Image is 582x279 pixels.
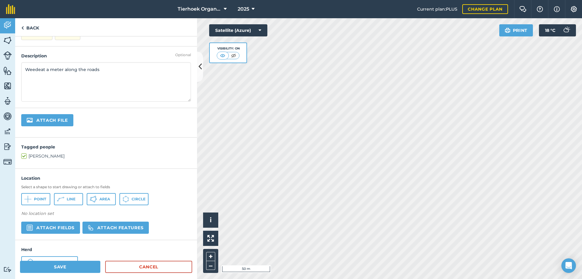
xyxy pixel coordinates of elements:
[417,6,457,12] span: Current plan : PLUS
[219,53,226,59] img: svg+xml;base64,PHN2ZyB4bWxucz0iaHR0cDovL3d3dy53My5vcmcvMjAwMC9zdmciIHdpZHRoPSI1MCIgaGVpZ2h0PSI0MC...
[3,51,12,60] img: svg+xml;base64,PD94bWwgdmVyc2lvbj0iMS4wIiBlbmNvZGluZz0idXRmLTgiPz4KPCEtLSBHZW5lcmF0b3I6IEFkb2JlIE...
[88,225,94,231] img: svg%3e
[505,27,510,34] img: svg+xml;base64,PHN2ZyB4bWxucz0iaHR0cDovL3d3dy53My5vcmcvMjAwMC9zdmciIHdpZHRoPSIxOSIgaGVpZ2h0PSIyNC...
[175,53,191,57] div: Optional
[3,21,12,30] img: svg+xml;base64,PD94bWwgdmVyc2lvbj0iMS4wIiBlbmNvZGluZz0idXRmLTgiPz4KPCEtLSBHZW5lcmF0b3I6IEFkb2JlIE...
[27,225,33,231] img: svg+xml,%3c
[119,193,149,205] button: Circle
[3,36,12,45] img: svg+xml;base64,PHN2ZyB4bWxucz0iaHR0cDovL3d3dy53My5vcmcvMjAwMC9zdmciIHdpZHRoPSI1NiIgaGVpZ2h0PSI2MC...
[462,4,508,14] a: Change plan
[209,24,267,36] button: Satellite (Azure)
[6,4,15,14] img: fieldmargin Logo
[3,66,12,75] img: svg+xml;base64,PHN2ZyB4bWxucz0iaHR0cDovL3d3dy53My5vcmcvMjAwMC9zdmciIHdpZHRoPSI1NiIgaGVpZ2h0PSI2MC...
[561,258,576,273] div: Open Intercom Messenger
[203,213,218,228] button: i
[105,261,192,273] a: Cancel
[27,259,34,266] img: svg+xml;base64,PD94bWwgdmVyc2lvbj0iMS4wIiBlbmNvZGluZz0idXRmLTgiPz4KPCEtLSBHZW5lcmF0b3I6IEFkb2JlIE...
[3,267,12,272] img: svg+xml;base64,PD94bWwgdmVyc2lvbj0iMS4wIiBlbmNvZGluZz0idXRmLTgiPz4KPCEtLSBHZW5lcmF0b3I6IEFkb2JlIE...
[554,5,560,13] img: svg+xml;base64,PHN2ZyB4bWxucz0iaHR0cDovL3d3dy53My5vcmcvMjAwMC9zdmciIHdpZHRoPSIxNyIgaGVpZ2h0PSIxNy...
[21,53,191,59] h4: Description
[238,5,249,13] span: 2025
[207,235,214,242] img: Four arrows, one pointing top left, one top right, one bottom right and the last bottom left
[21,222,80,234] button: Attach fields
[539,24,576,36] button: 18 °C
[210,216,212,224] span: i
[499,24,533,36] button: Print
[82,222,149,234] button: Attach features
[3,142,12,151] img: svg+xml;base64,PD94bWwgdmVyc2lvbj0iMS4wIiBlbmNvZGluZz0idXRmLTgiPz4KPCEtLSBHZW5lcmF0b3I6IEFkb2JlIE...
[34,197,46,202] span: Point
[87,193,116,205] button: Area
[15,18,45,36] a: Back
[570,6,577,12] img: A cog icon
[21,256,78,268] button: Attach herd
[536,6,544,12] img: A question mark icon
[21,185,191,189] h3: Select a shape to start drawing or attach to fields
[178,5,221,13] span: Tierhoek Organic Farm
[54,193,83,205] button: Line
[21,193,50,205] button: Point
[21,211,54,216] em: No location set
[21,24,24,32] img: svg+xml;base64,PHN2ZyB4bWxucz0iaHR0cDovL3d3dy53My5vcmcvMjAwMC9zdmciIHdpZHRoPSI5IiBoZWlnaHQ9IjI0Ii...
[132,197,145,202] span: Circle
[3,97,12,106] img: svg+xml;base64,PD94bWwgdmVyc2lvbj0iMS4wIiBlbmNvZGluZz0idXRmLTgiPz4KPCEtLSBHZW5lcmF0b3I6IEFkb2JlIE...
[230,53,237,59] img: svg+xml;base64,PHN2ZyB4bWxucz0iaHR0cDovL3d3dy53My5vcmcvMjAwMC9zdmciIHdpZHRoPSI1MCIgaGVpZ2h0PSI0MC...
[217,46,240,51] div: Visibility: On
[560,24,572,36] img: svg+xml;base64,PD94bWwgdmVyc2lvbj0iMS4wIiBlbmNvZGluZz0idXRmLTgiPz4KPCEtLSBHZW5lcmF0b3I6IEFkb2JlIE...
[3,127,12,136] img: svg+xml;base64,PD94bWwgdmVyc2lvbj0iMS4wIiBlbmNvZGluZz0idXRmLTgiPz4KPCEtLSBHZW5lcmF0b3I6IEFkb2JlIE...
[67,197,75,202] span: Line
[545,24,555,36] span: 18 ° C
[3,81,12,90] img: svg+xml;base64,PHN2ZyB4bWxucz0iaHR0cDovL3d3dy53My5vcmcvMjAwMC9zdmciIHdpZHRoPSI1NiIgaGVpZ2h0PSI2MC...
[21,144,191,150] h4: Tagged people
[21,62,191,102] textarea: Weedeat a meter along the roads
[3,158,12,166] img: svg+xml;base64,PD94bWwgdmVyc2lvbj0iMS4wIiBlbmNvZGluZz0idXRmLTgiPz4KPCEtLSBHZW5lcmF0b3I6IEFkb2JlIE...
[21,153,191,159] label: [PERSON_NAME]
[20,261,100,273] button: Save
[206,261,215,270] button: –
[21,246,191,253] h4: Herd
[21,175,191,182] h4: Location
[519,6,527,12] img: Two speech bubbles overlapping with the left bubble in the forefront
[3,112,12,121] img: svg+xml;base64,PD94bWwgdmVyc2lvbj0iMS4wIiBlbmNvZGluZz0idXRmLTgiPz4KPCEtLSBHZW5lcmF0b3I6IEFkb2JlIE...
[99,197,110,202] span: Area
[206,252,215,261] button: +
